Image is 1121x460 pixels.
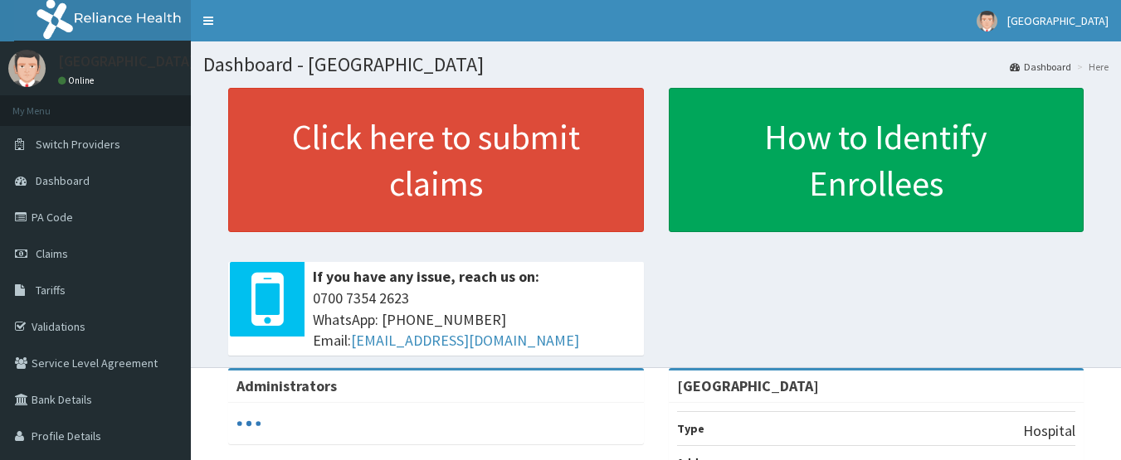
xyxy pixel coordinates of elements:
[58,54,195,69] p: [GEOGRAPHIC_DATA]
[313,288,636,351] span: 0700 7354 2623 WhatsApp: [PHONE_NUMBER] Email:
[977,11,997,31] img: User Image
[36,137,120,152] span: Switch Providers
[228,88,644,232] a: Click here to submit claims
[313,267,539,286] b: If you have any issue, reach us on:
[8,50,46,87] img: User Image
[1010,60,1071,74] a: Dashboard
[1007,13,1109,28] span: [GEOGRAPHIC_DATA]
[669,88,1084,232] a: How to Identify Enrollees
[236,411,261,436] svg: audio-loading
[1073,60,1109,74] li: Here
[677,376,819,395] strong: [GEOGRAPHIC_DATA]
[36,283,66,298] span: Tariffs
[203,54,1109,75] h1: Dashboard - [GEOGRAPHIC_DATA]
[36,246,68,261] span: Claims
[236,376,337,395] b: Administrators
[58,75,98,86] a: Online
[1023,420,1075,442] p: Hospital
[677,421,704,436] b: Type
[351,331,579,350] a: [EMAIL_ADDRESS][DOMAIN_NAME]
[36,173,90,188] span: Dashboard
